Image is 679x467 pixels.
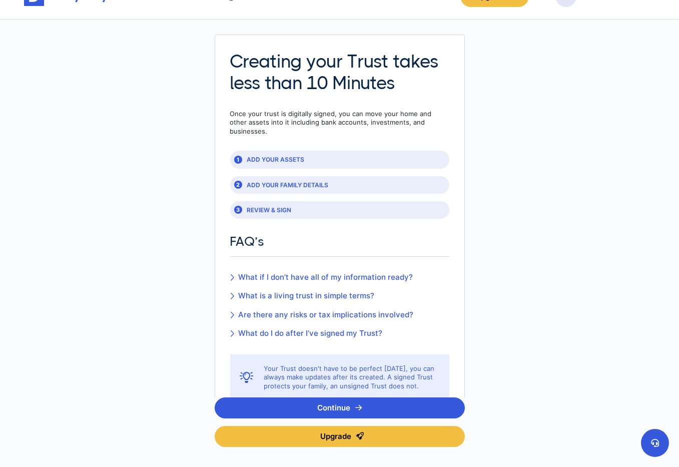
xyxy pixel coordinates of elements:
div: 2 [234,181,242,189]
button: Upgrade [215,426,465,447]
a: What do I do after I’ve signed my Trust? [230,328,414,339]
span: FAQ’s [230,234,265,249]
div: Your Trust doesn't have to be perfect [DATE], you can always make updates after its created. A si... [230,354,449,401]
p: Once your trust is digitally signed, you can move your home and other assets into it including ba... [230,110,449,136]
h2: Creating your Trust takes less than 10 Minutes [230,51,449,94]
a: What is a living trust in simple terms? [230,290,414,302]
div: 1 [234,156,242,164]
a: Are there any risks or tax implications involved? [230,309,414,321]
div: REVIEW & SIGN [230,201,449,219]
div: 3 [234,206,242,214]
div: ADD YOUR ASSETS [230,151,449,168]
button: Continue [215,397,465,418]
a: What if I don’t have all of my information ready? [230,272,414,283]
div: ADD YOUR FAMILY DETAILS [230,176,449,194]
